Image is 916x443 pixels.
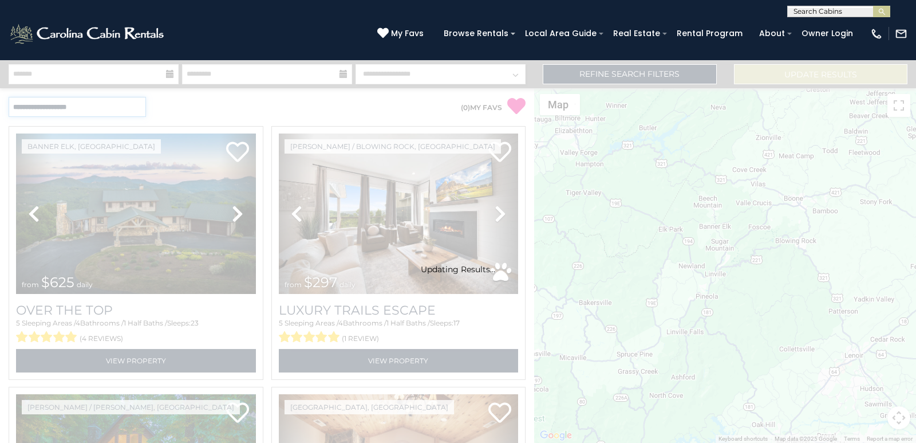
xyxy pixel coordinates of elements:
a: Rental Program [671,25,748,42]
a: Real Estate [607,25,666,42]
a: Browse Rentals [438,25,514,42]
span: My Favs [391,28,424,40]
a: My Favs [377,28,427,40]
a: Owner Login [796,25,859,42]
a: About [753,25,791,42]
a: Local Area Guide [519,25,602,42]
img: White-1-2.png [9,22,167,45]
img: mail-regular-white.png [895,28,907,40]
img: phone-regular-white.png [870,28,883,40]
